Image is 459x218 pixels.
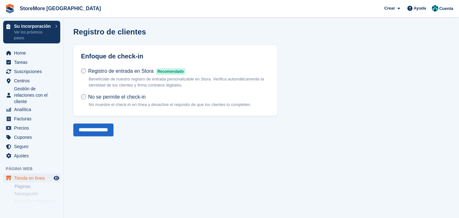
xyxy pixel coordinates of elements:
[14,124,52,132] span: Precios
[89,76,270,88] p: Benefíciate de nuestro registro de entrada personalizable en Stora. Verifica automáticamente la i...
[14,86,52,105] span: Gestión de relaciones con el cliente
[3,174,60,183] a: menú
[3,49,60,57] a: menu
[14,67,52,76] span: Suscripciones
[15,184,60,190] a: Páginas
[3,133,60,142] a: menu
[439,5,453,12] span: Cuenta
[384,5,395,11] span: Crear
[14,58,52,67] span: Tareas
[81,53,270,60] h2: Enfoque de check-in
[3,58,60,67] a: menu
[15,198,60,204] a: Barra de información
[14,105,52,114] span: Analítica
[14,76,52,85] span: Centros
[3,151,60,160] a: menu
[81,68,86,73] input: Registro de entrada en StoraRecomendado Benefíciate de nuestro registro de entrada personalizable...
[3,86,60,105] a: menu
[432,5,438,11] img: Maria Vela Padilla
[53,174,60,182] a: Vista previa de la tienda
[3,124,60,132] a: menu
[3,21,60,43] a: Su incorporación Ver los próximos pasos
[156,68,185,75] span: Recomendado
[3,142,60,151] a: menu
[14,142,52,151] span: Seguro
[14,133,52,142] span: Cupones
[17,3,104,14] a: StoreMore [GEOGRAPHIC_DATA]
[3,76,60,85] a: menu
[14,29,52,41] p: Ver los próximos pasos
[3,67,60,76] a: menu
[14,174,52,183] span: Tienda en línea
[14,49,52,57] span: Home
[3,114,60,123] a: menu
[6,166,63,172] span: Página web
[15,191,60,197] a: Navegación
[14,24,52,28] p: Su incorporación
[14,114,52,123] span: Facturas
[414,5,426,11] span: Ayuda
[5,4,15,13] img: stora-icon-8386f47178a22dfd0bd8f6a31ec36ba5ce8667c1dd55bd0f319d3a0aa187defe.svg
[88,94,146,100] span: No se permite el check-in
[89,101,251,108] p: No muestre el check-in en línea y desactive el requisito de que los clientes lo completen.
[81,94,86,99] input: No se permite el check-in No muestre el check-in en línea y desactive el requisito de que los cli...
[73,27,146,36] h1: Registro de clientes
[3,105,60,114] a: menu
[88,68,153,74] span: Registro de entrada en Stora
[14,151,52,160] span: Ajustes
